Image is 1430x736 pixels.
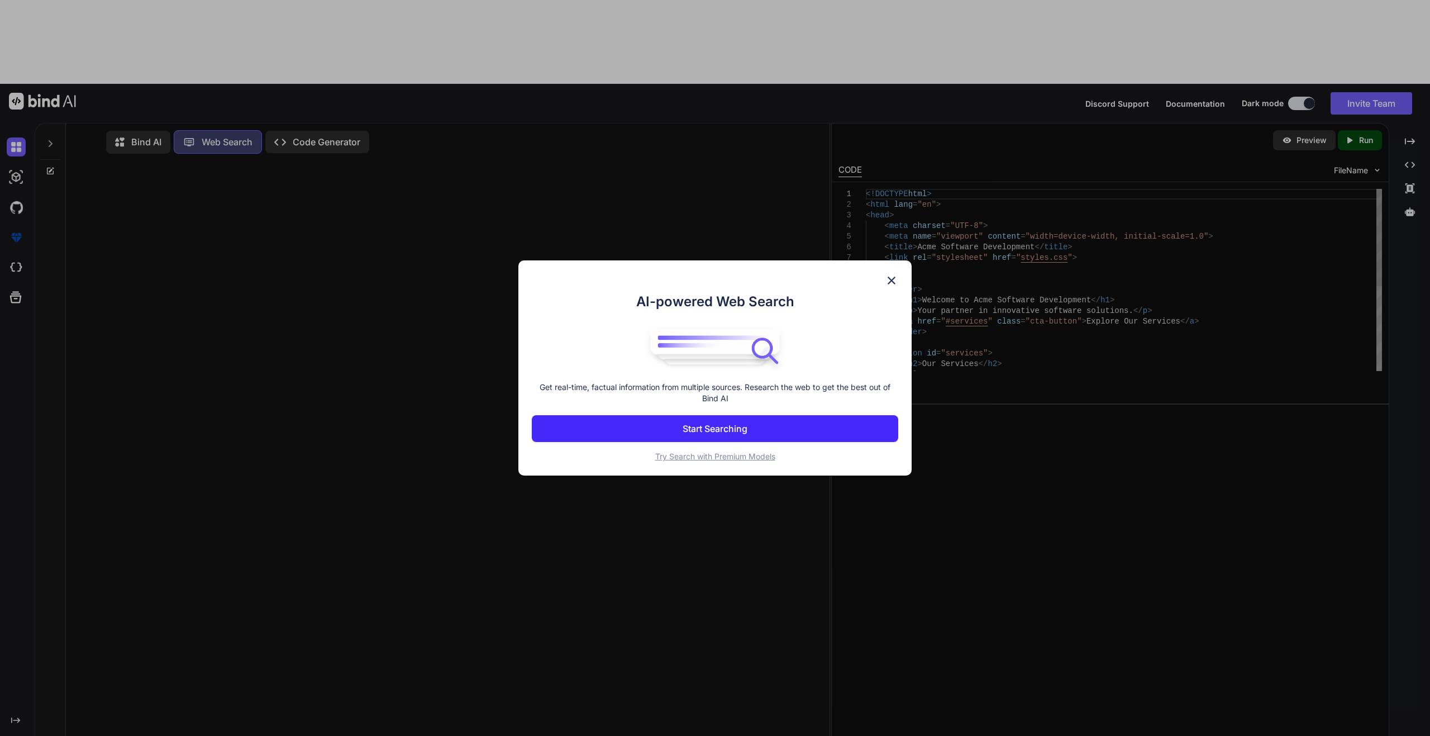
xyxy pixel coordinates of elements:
[532,292,898,312] h1: AI-powered Web Search
[642,323,788,371] img: bind logo
[532,415,898,442] button: Start Searching
[885,274,898,287] img: close
[683,422,747,435] p: Start Searching
[655,452,775,461] span: Try Search with Premium Models
[532,382,898,404] p: Get real-time, factual information from multiple sources. Research the web to get the best out of...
